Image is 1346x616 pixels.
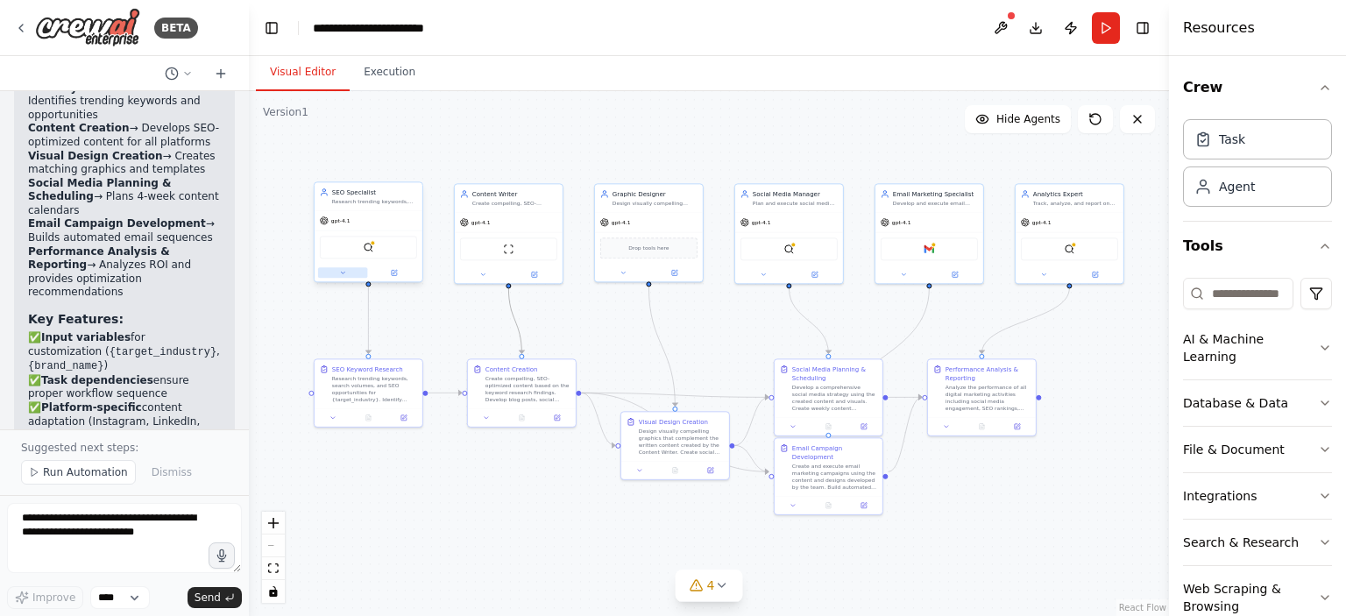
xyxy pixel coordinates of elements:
g: Edge from 92a0e332-45b2-42a4-b1ca-98ab83f47122 to d124567d-2195-4d45-b080-31e7c97b4783 [889,393,923,476]
span: gpt-4.1 [1032,219,1052,226]
button: No output available [810,500,847,511]
button: File & Document [1183,427,1332,472]
button: fit view [262,557,285,580]
div: Design visually compelling graphics that complement the written content created by the Content Wr... [639,428,724,456]
div: Analytics Expert [1033,189,1118,198]
button: Open in side panel [1070,269,1120,280]
div: React Flow controls [262,512,285,603]
span: gpt-4.1 [331,217,351,224]
strong: Key Features: [28,312,124,326]
button: Run Automation [21,460,136,485]
g: Edge from 48556750-88ac-4e36-a5f9-7cd188bec7a6 to d124567d-2195-4d45-b080-31e7c97b4783 [977,288,1073,354]
li: → Builds automated email sequences [28,217,221,244]
div: Design visually compelling graphics, social media posts, banners, and ad creatives that align wit... [613,200,698,207]
span: Drop tools here [628,244,669,252]
button: Open in side panel [369,267,419,278]
g: Edge from 850a7a37-f5b9-473f-8bf8-d364847820ab to d124567d-2195-4d45-b080-31e7c97b4783 [889,393,923,401]
strong: Task dependencies [41,374,153,386]
button: Execution [350,54,429,91]
button: Switch to previous chat [158,63,200,84]
button: Open in side panel [696,465,726,476]
li: → Creates matching graphics and templates [28,150,221,177]
img: SerperDevTool [363,242,373,252]
g: Edge from 9b80f74a-cbef-4055-82a7-0a21e79c8654 to 92a0e332-45b2-42a4-b1ca-98ab83f47122 [735,441,769,476]
code: {target_industry} [110,346,216,358]
div: Develop and execute email marketing campaigns, create automated sequences, segment audiences, and... [893,200,978,207]
button: toggle interactivity [262,580,285,603]
div: Social Media Manager [753,189,838,198]
div: Content Writer [472,189,557,198]
img: SerperDevTool [783,244,794,254]
li: → Analyzes ROI and provides optimization recommendations [28,245,221,300]
div: Graphic DesignerDesign visually compelling graphics, social media posts, banners, and ad creative... [594,183,704,282]
button: Open in side panel [389,413,419,423]
div: Content CreationCreate compelling, SEO-optimized content based on the keyword research findings. ... [467,358,577,428]
div: Analytics ExpertTrack, analyze, and report on digital marketing performance across all channels, ... [1015,183,1124,284]
div: Version 1 [263,105,308,119]
img: ScrapeWebsiteTool [503,244,514,254]
g: Edge from beb27d5d-78c9-4964-8179-eaf81850bb61 to 9b80f74a-cbef-4055-82a7-0a21e79c8654 [644,287,679,407]
a: React Flow attribution [1119,603,1166,612]
div: Create compelling, SEO-optimized content including blog posts, captions, ad copy, and email newsl... [472,200,557,207]
div: Visual Design Creation [639,417,708,426]
div: SEO Specialist [332,188,417,196]
span: Run Automation [43,465,128,479]
button: Visual Editor [256,54,350,91]
div: Graphic Designer [613,189,698,198]
button: Database & Data [1183,380,1332,426]
div: Research trending keywords, search volumes, and SEO opportunities for {target_industry}. Identify... [332,375,417,403]
h4: Resources [1183,18,1255,39]
button: Start a new chat [207,63,235,84]
button: AI & Machine Learning [1183,316,1332,379]
button: Hide left sidebar [259,16,284,40]
div: Performance Analysis & ReportingAnalyze the performance of all digital marketing activities inclu... [927,358,1037,436]
div: SEO Keyword ResearchResearch trending keywords, search volumes, and SEO opportunities for {target... [314,358,423,428]
strong: Social Media Planning & Scheduling [28,177,172,203]
g: Edge from 3c9bd433-7e81-42dd-99df-bde2c97598bd to b35f9534-0c40-458b-8675-5e406eb16dbb [504,288,526,354]
div: SEO SpecialistResearch trending keywords, analyze search volumes, and identify SEO opportunities ... [314,183,423,284]
strong: Platform-specific [41,401,142,414]
button: Integrations [1183,473,1332,519]
button: Hide right sidebar [1130,16,1155,40]
div: Social Media Planning & SchedulingDevelop a comprehensive social media strategy using the created... [774,358,883,436]
strong: Input variables [41,331,131,343]
div: Track, analyze, and report on digital marketing performance across all channels, provide actionab... [1033,200,1118,207]
img: Gmail [924,244,934,254]
li: → Plans 4-week content calendars [28,177,221,218]
button: Open in side panel [849,421,879,432]
div: Performance Analysis & Reporting [946,365,1031,382]
button: Send [188,587,242,608]
button: Open in side panel [790,269,839,280]
div: SEO Keyword Research [332,365,403,373]
button: No output available [810,421,847,432]
strong: Visual Design Creation [28,150,163,162]
nav: breadcrumb [313,19,458,37]
strong: SEO Keyword Research [28,81,166,94]
div: Crew [1183,112,1332,221]
div: Develop a comprehensive social media strategy using the created content and visuals. Create weekl... [792,384,877,412]
div: Content WriterCreate compelling, SEO-optimized content including blog posts, captions, ad copy, a... [454,183,563,284]
strong: Content Creation [28,122,130,134]
button: Click to speak your automation idea [209,542,235,569]
div: Email Campaign Development [792,443,877,461]
div: Content Creation [485,365,538,373]
button: No output available [963,421,1000,432]
button: 4 [676,570,743,602]
span: gpt-4.1 [752,219,771,226]
div: Social Media Planning & Scheduling [792,365,877,382]
button: zoom in [262,512,285,535]
div: Email Marketing Specialist [893,189,978,198]
button: No output available [350,413,386,423]
span: gpt-4.1 [471,219,491,226]
button: Open in side panel [1002,421,1032,432]
div: Social Media ManagerPlan and execute social media strategies, create content calendars, optimize ... [734,183,844,284]
g: Edge from b35f9534-0c40-458b-8675-5e406eb16dbb to 850a7a37-f5b9-473f-8bf8-d364847820ab [582,388,769,401]
span: Hide Agents [996,112,1060,126]
g: Edge from 813cd614-86a1-45e6-a7fb-70d89496fb67 to 850a7a37-f5b9-473f-8bf8-d364847820ab [784,288,832,354]
g: Edge from b35f9534-0c40-458b-8675-5e406eb16dbb to 92a0e332-45b2-42a4-b1ca-98ab83f47122 [582,388,769,476]
g: Edge from 9b80f74a-cbef-4055-82a7-0a21e79c8654 to 850a7a37-f5b9-473f-8bf8-d364847820ab [735,393,769,450]
div: Email Marketing SpecialistDevelop and execute email marketing campaigns, create automated sequenc... [875,183,984,284]
g: Edge from b35f9534-0c40-458b-8675-5e406eb16dbb to 9b80f74a-cbef-4055-82a7-0a21e79c8654 [582,388,616,450]
button: Improve [7,586,83,609]
span: Improve [32,591,75,605]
